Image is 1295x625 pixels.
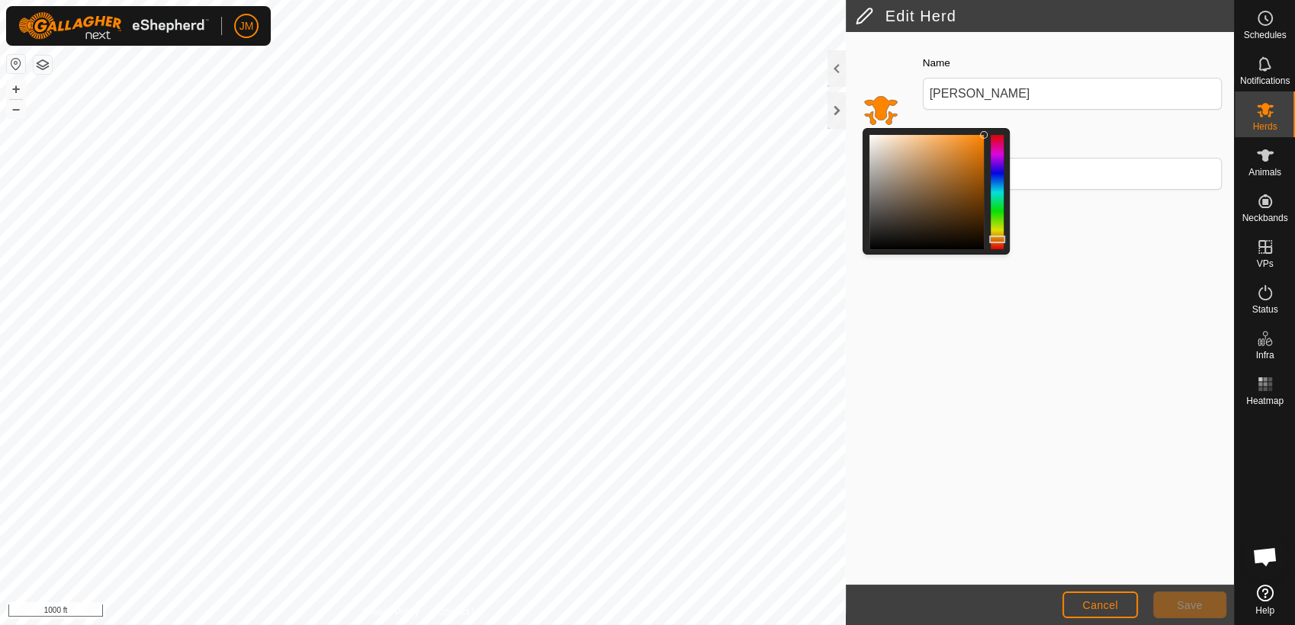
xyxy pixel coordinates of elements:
[1243,30,1286,40] span: Schedules
[1256,259,1273,268] span: VPs
[1248,168,1281,177] span: Animals
[438,605,483,619] a: Contact Us
[1062,591,1138,618] button: Cancel
[923,56,950,71] label: Name
[34,56,52,74] button: Map Layers
[855,7,1234,25] h2: Edit Herd
[7,55,25,73] button: Reset Map
[1082,599,1118,611] span: Cancel
[1240,76,1290,85] span: Notifications
[1252,305,1277,314] span: Status
[1242,534,1288,579] div: Open chat
[7,100,25,118] button: –
[239,18,254,34] span: JM
[362,605,419,619] a: Privacy Policy
[1246,396,1284,405] span: Heatmap
[1177,599,1203,611] span: Save
[1255,606,1274,615] span: Help
[1235,579,1295,621] a: Help
[18,12,209,40] img: Gallagher Logo
[7,80,25,98] button: +
[1255,351,1274,360] span: Infra
[1252,122,1277,131] span: Herds
[1153,591,1226,618] button: Save
[1242,213,1287,223] span: Neckbands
